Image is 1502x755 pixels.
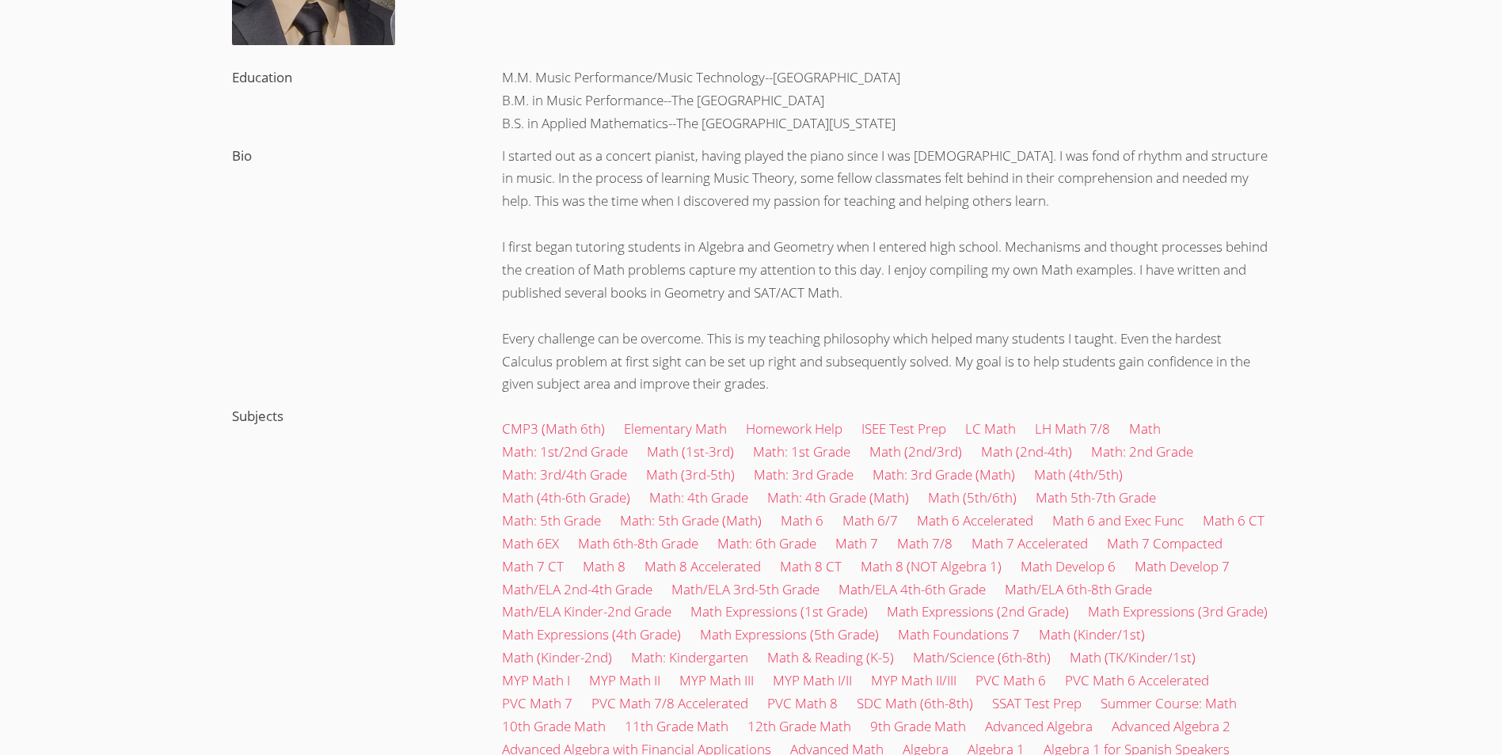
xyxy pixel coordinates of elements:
a: 10th Grade Math [502,717,606,735]
a: Homework Help [746,419,842,438]
a: Math 6EX [502,534,559,552]
a: Math/Science (6th-8th) [913,648,1051,666]
a: Math 7 Accelerated [972,534,1088,552]
a: MYP Math I/II [773,671,852,689]
a: Math (1st-3rd) [647,442,734,461]
a: 9th Grade Math [870,717,966,735]
label: Education [232,68,292,86]
a: Math: 4th Grade (Math) [767,488,909,506]
a: Math/ELA 6th-8th Grade [1005,580,1152,598]
a: Math 6 Accelerated [917,511,1033,529]
a: Math [1129,419,1161,438]
a: LC Math [965,419,1016,438]
a: Math 6 [781,511,823,529]
a: Math (Kinder/1st) [1039,625,1145,643]
a: Math Expressions (1st Grade) [690,602,868,620]
a: Math 8 (NOT Algebra 1) [861,557,1002,575]
a: Math/ELA 2nd-4th Grade [502,580,652,598]
a: Summer Course: Math [1101,694,1237,712]
a: SDC Math (6th-8th) [857,694,973,712]
a: Math 6th-8th Grade [578,534,698,552]
a: Math/ELA 4th-6th Grade [838,580,986,598]
a: Math 8 CT [780,557,842,575]
div: M.M. Music Performance/Music Technology--[GEOGRAPHIC_DATA] B.M. in Music Performance--The [GEOGRA... [481,62,1291,140]
a: PVC Math 6 [975,671,1046,689]
a: Math 7 CT [502,557,564,575]
a: Math: 6th Grade [717,534,816,552]
a: Math & Reading (K-5) [767,648,894,666]
a: Math: 5th Grade (Math) [620,511,762,529]
a: Math (Kinder-2nd) [502,648,612,666]
a: Math 5th-7th Grade [1036,488,1156,506]
a: CMP3 (Math 6th) [502,419,605,438]
a: 12th Grade Math [747,717,851,735]
a: Math: 3rd Grade [754,465,854,484]
a: Math Expressions (3rd Grade) [1088,602,1268,620]
a: Math/ELA 3rd-5th Grade [671,580,819,598]
a: Math 6 CT [1203,511,1264,529]
a: Math: Kindergarten [631,648,748,666]
a: PVC Math 8 [767,694,838,712]
a: Math: 1st/2nd Grade [502,442,628,461]
a: Elementary Math [624,419,727,438]
a: Math 7/8 [897,534,953,552]
a: Math (4th/5th) [1034,465,1123,484]
a: Math Develop 7 [1135,557,1230,575]
a: Math Develop 6 [1021,557,1116,575]
a: Math: 4th Grade [649,488,748,506]
a: Math/ELA Kinder-2nd Grade [502,602,671,620]
a: PVC Math 7 [502,694,572,712]
a: Math: 5th Grade [502,511,601,529]
a: PVC Math 6 Accelerated [1065,671,1209,689]
label: Subjects [232,407,283,425]
a: MYP Math II [589,671,660,689]
div: I started out as a concert pianist, having played the piano since I was [DEMOGRAPHIC_DATA]. I was... [481,140,1291,401]
a: Math Expressions (4th Grade) [502,625,681,643]
a: MYP Math I [502,671,570,689]
a: Advanced Algebra 2 [1112,717,1230,735]
a: MYP Math II/III [871,671,956,689]
a: PVC Math 7/8 Accelerated [591,694,748,712]
a: Math 8 Accelerated [645,557,761,575]
a: Math (2nd-4th) [981,442,1072,461]
a: 11th Grade Math [625,717,728,735]
a: Math 7 Compacted [1107,534,1223,552]
a: Math (3rd-5th) [646,465,735,484]
a: Math: 3rd Grade (Math) [873,465,1015,484]
a: Math 7 [835,534,878,552]
a: Math Expressions (5th Grade) [700,625,879,643]
a: SSAT Test Prep [992,694,1082,712]
a: Math (4th-6th Grade) [502,488,630,506]
a: Math: 3rd/4th Grade [502,465,627,484]
a: ISEE Test Prep [861,419,946,438]
a: MYP Math III [679,671,754,689]
a: Math 6/7 [842,511,898,529]
a: Math (2nd/3rd) [869,442,962,461]
a: Advanced Algebra [985,717,1093,735]
a: Math Expressions (2nd Grade) [887,602,1069,620]
a: Math: 1st Grade [753,442,850,461]
a: Math 8 [583,557,626,575]
a: Math (TK/Kinder/1st) [1070,648,1196,666]
label: Bio [232,146,252,165]
a: Math Foundations 7 [898,625,1020,643]
a: Math (5th/6th) [928,488,1017,506]
a: Math 6 and Exec Func [1052,511,1184,529]
a: LH Math 7/8 [1035,419,1110,438]
a: Math: 2nd Grade [1091,442,1193,461]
